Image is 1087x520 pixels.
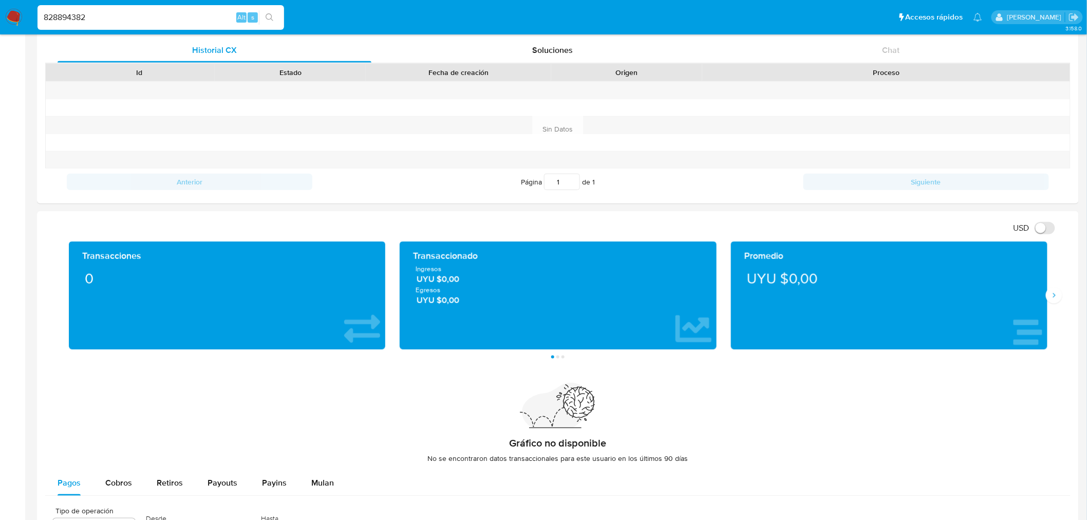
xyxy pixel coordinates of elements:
div: Id [71,67,208,78]
div: Origen [558,67,695,78]
span: Historial CX [192,44,237,56]
span: Alt [237,12,246,22]
span: Soluciones [533,44,573,56]
div: Fecha de creación [373,67,544,78]
span: 1 [592,177,595,187]
input: Buscar usuario o caso... [38,11,284,24]
button: Siguiente [803,174,1049,190]
button: search-icon [259,10,280,25]
span: Accesos rápidos [906,12,963,23]
a: Notificaciones [973,13,982,22]
span: s [251,12,254,22]
a: Salir [1069,12,1079,23]
span: Página de [521,174,595,190]
button: Anterior [67,174,312,190]
span: 3.158.0 [1065,24,1082,32]
span: Chat [883,44,900,56]
div: Estado [222,67,359,78]
div: Proceso [709,67,1063,78]
p: gregorio.negri@mercadolibre.com [1007,12,1065,22]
